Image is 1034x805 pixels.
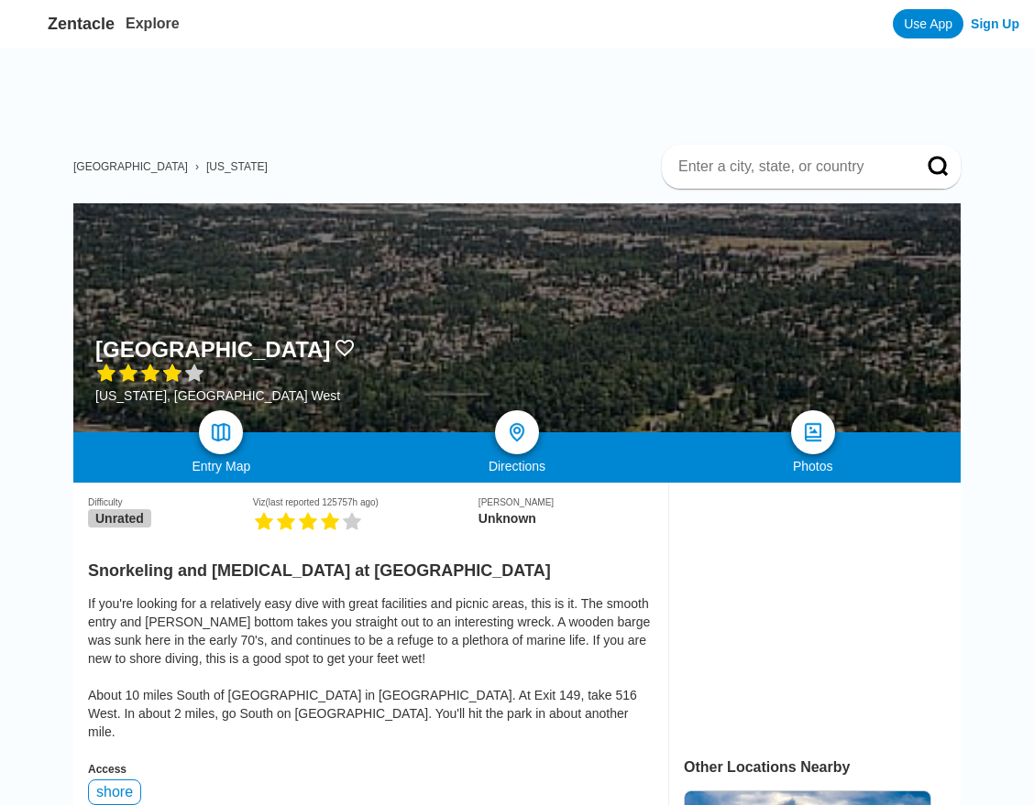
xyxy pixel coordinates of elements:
[195,160,199,173] span: ›
[88,763,654,776] div: Access
[88,497,253,507] div: Difficulty
[15,9,44,38] img: Zentacle logo
[126,16,180,31] a: Explore
[684,759,961,776] div: Other Locations Nearby
[369,459,665,473] div: Directions
[73,459,369,473] div: Entry Map
[506,421,528,443] img: directions
[210,421,232,443] img: map
[88,594,654,741] div: If you're looking for a relatively easy dive with great facilities and picnic areas, this is it. ...
[88,550,654,581] h2: Snorkeling and [MEDICAL_DATA] at [GEOGRAPHIC_DATA]
[95,388,356,403] div: [US_STATE], [GEOGRAPHIC_DATA] West
[88,779,141,805] div: shore
[199,410,243,454] a: map
[478,497,654,507] div: [PERSON_NAME]
[88,509,151,528] span: Unrated
[893,9,963,38] a: Use App
[791,410,835,454] a: photos
[478,511,654,526] div: Unknown
[802,421,824,443] img: photos
[73,160,188,173] a: [GEOGRAPHIC_DATA]
[48,15,115,34] span: Zentacle
[206,160,268,173] a: [US_STATE]
[971,16,1019,31] a: Sign Up
[95,337,330,363] h1: [GEOGRAPHIC_DATA]
[676,158,902,176] input: Enter a city, state, or country
[15,9,115,38] a: Zentacle logoZentacle
[665,459,961,473] div: Photos
[253,497,478,507] div: Viz (last reported 125757h ago)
